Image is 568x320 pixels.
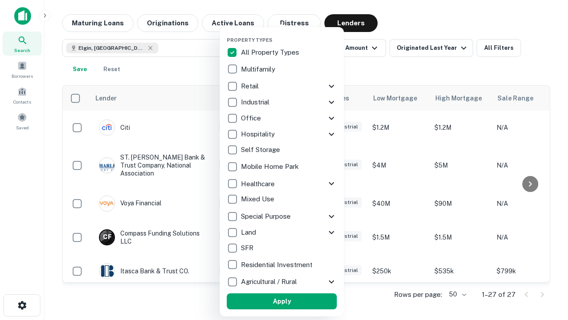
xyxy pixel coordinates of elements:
[524,249,568,292] iframe: Chat Widget
[227,37,272,43] span: Property Types
[227,126,337,142] div: Hospitality
[227,224,337,240] div: Land
[241,194,276,204] p: Mixed Use
[241,144,282,155] p: Self Storage
[241,81,260,92] p: Retail
[241,243,255,253] p: SFR
[241,47,301,58] p: All Property Types
[227,274,337,290] div: Agricultural / Rural
[227,78,337,94] div: Retail
[227,110,337,126] div: Office
[241,97,271,108] p: Industrial
[241,260,314,270] p: Residential Investment
[241,227,258,238] p: Land
[227,293,337,309] button: Apply
[241,179,276,189] p: Healthcare
[241,161,300,172] p: Mobile Home Park
[241,211,292,222] p: Special Purpose
[241,129,276,140] p: Hospitality
[227,176,337,192] div: Healthcare
[241,64,277,75] p: Multifamily
[241,113,263,124] p: Office
[227,94,337,110] div: Industrial
[227,208,337,224] div: Special Purpose
[241,276,299,287] p: Agricultural / Rural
